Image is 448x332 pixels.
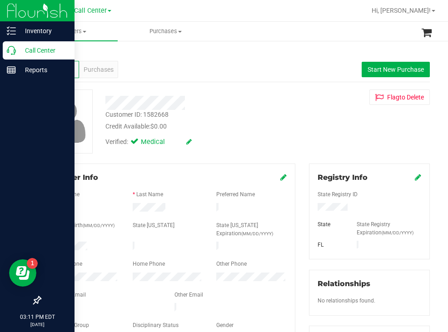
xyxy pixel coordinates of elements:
label: Other Phone [216,260,247,268]
span: Relationships [318,279,370,288]
label: Other Email [174,291,203,299]
label: State Registry Expiration [357,220,421,237]
label: Gender [216,321,234,329]
p: Call Center [16,45,70,56]
label: Disciplinary Status [133,321,179,329]
inline-svg: Call Center [7,46,16,55]
span: $0.00 [150,123,167,130]
span: Medical [141,137,177,147]
span: Call Center [74,7,107,15]
label: Home Phone [133,260,165,268]
p: Inventory [16,25,70,36]
iframe: Resource center [9,259,36,287]
span: Start New Purchase [368,66,424,73]
div: Credit Available: [105,122,294,131]
span: Registry Info [318,173,368,182]
button: Start New Purchase [362,62,430,77]
div: FL [311,241,350,249]
button: Flagto Delete [369,89,430,105]
span: Purchases [118,27,213,35]
label: No relationships found. [318,297,375,305]
div: Verified: [105,137,192,147]
label: Preferred Name [216,190,255,198]
div: State [311,220,350,228]
inline-svg: Inventory [7,26,16,35]
span: (MM/DD/YYYY) [83,223,114,228]
label: State [US_STATE] Expiration [216,221,287,238]
span: (MM/DD/YYYY) [241,231,273,236]
iframe: Resource center unread badge [27,258,38,269]
inline-svg: Reports [7,65,16,74]
div: Customer ID: 1582668 [105,110,169,119]
label: State Registry ID [318,190,358,198]
span: (MM/DD/YYYY) [382,230,413,235]
p: Reports [16,64,70,75]
label: Last Name [136,190,163,198]
p: 03:11 PM EDT [4,313,70,321]
label: Date of Birth [52,221,114,229]
label: State [US_STATE] [133,221,174,229]
span: Purchases [84,65,114,74]
a: Purchases [118,22,214,41]
p: [DATE] [4,321,70,328]
span: Hi, [PERSON_NAME]! [372,7,431,14]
